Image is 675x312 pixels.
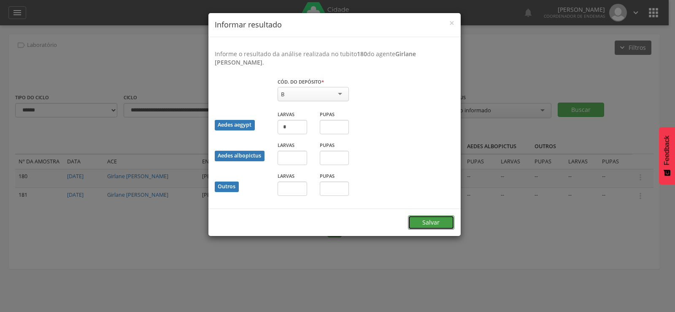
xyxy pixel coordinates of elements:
[215,50,416,66] b: Girlane [PERSON_NAME]
[320,173,335,179] label: Pupas
[278,142,294,149] label: Larvas
[281,90,284,98] div: B
[278,79,324,85] label: Cód. do depósito
[320,111,335,118] label: Pupas
[357,50,367,58] b: 180
[215,50,454,67] p: Informe o resultado da análise realizada no tubito do agente .
[278,173,294,179] label: Larvas
[215,120,255,130] div: Aedes aegypt
[663,136,671,165] span: Feedback
[449,17,454,29] span: ×
[278,111,294,118] label: Larvas
[215,182,239,192] div: Outros
[659,127,675,184] button: Feedback - Mostrar pesquisa
[320,142,335,149] label: Pupas
[215,19,454,30] h4: Informar resultado
[408,215,454,230] button: Salvar
[449,19,454,27] button: Close
[215,151,265,161] div: Aedes albopictus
